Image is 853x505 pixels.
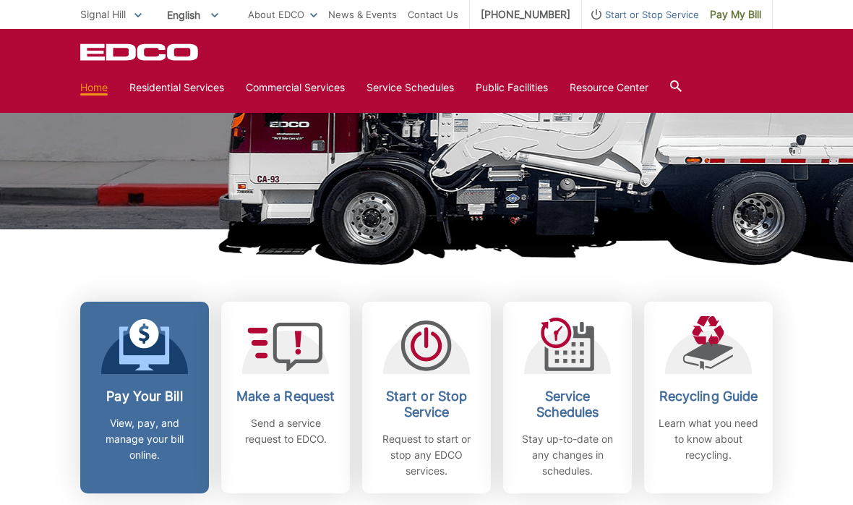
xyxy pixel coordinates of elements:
[328,7,397,22] a: News & Events
[80,43,200,61] a: EDCD logo. Return to the homepage.
[570,80,648,96] a: Resource Center
[80,8,126,20] span: Signal Hill
[514,431,621,479] p: Stay up-to-date on any changes in schedules.
[91,415,198,463] p: View, pay, and manage your bill online.
[710,7,761,22] span: Pay My Bill
[655,415,762,463] p: Learn what you need to know about recycling.
[232,415,339,447] p: Send a service request to EDCO.
[514,389,621,420] h2: Service Schedules
[373,389,480,420] h2: Start or Stop Service
[80,302,209,493] a: Pay Your Bill View, pay, and manage your bill online.
[373,431,480,479] p: Request to start or stop any EDCO services.
[80,80,108,96] a: Home
[221,302,350,493] a: Make a Request Send a service request to EDCO.
[246,80,345,96] a: Commercial Services
[248,7,317,22] a: About EDCO
[655,389,762,404] h2: Recycling Guide
[476,80,548,96] a: Public Facilities
[367,80,454,96] a: Service Schedules
[503,302,632,493] a: Service Schedules Stay up-to-date on any changes in schedules.
[156,3,229,27] span: English
[644,302,773,493] a: Recycling Guide Learn what you need to know about recycling.
[232,389,339,404] h2: Make a Request
[129,80,224,96] a: Residential Services
[408,7,458,22] a: Contact Us
[91,389,198,404] h2: Pay Your Bill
